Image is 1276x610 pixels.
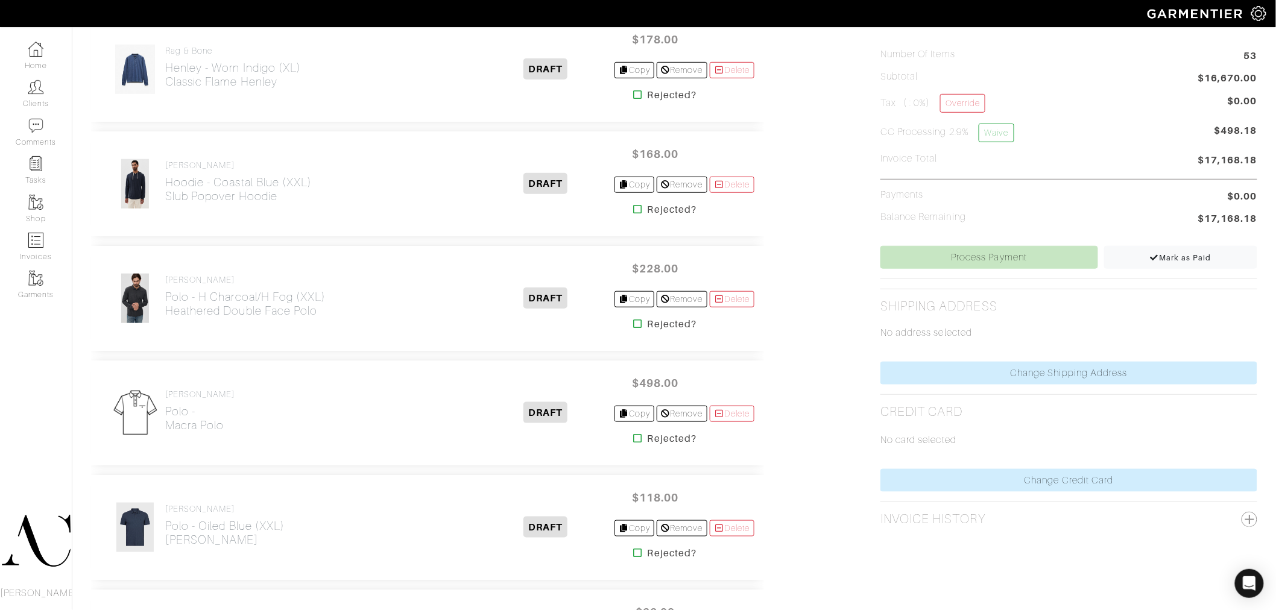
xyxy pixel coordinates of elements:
[619,256,692,281] span: $228.00
[165,46,301,56] h4: rag & bone
[28,195,43,210] img: garments-icon-b7da505a4dc4fd61783c78ac3ca0ef83fa9d6f193b1c9dc38574b1d14d53ca28.png
[710,406,754,422] a: Delete
[28,80,43,95] img: clients-icon-6bae9207a08558b7cb47a8932f037763ab4055f8c8b6bfacd5dc20c3e0201464.png
[165,160,312,203] a: [PERSON_NAME] Hoodie - Coastal Blue (XXL)Slub Popover Hoodie
[1214,124,1257,147] span: $498.18
[1198,71,1258,87] span: $16,670.00
[710,291,754,307] a: Delete
[648,203,696,217] strong: Rejected?
[614,520,655,536] a: Copy
[121,273,150,324] img: xxeMaAvbJRQWvtt2FKgE48Jy
[165,389,235,432] a: [PERSON_NAME] Polo -Macra Polo
[523,288,567,309] span: DRAFT
[648,546,696,561] strong: Rejected?
[165,175,312,203] h2: Hoodie - Coastal Blue (XXL) Slub Popover Hoodie
[614,406,655,422] a: Copy
[614,291,655,307] a: Copy
[880,362,1257,385] a: Change Shipping Address
[710,177,754,193] a: Delete
[165,275,326,318] a: [PERSON_NAME] Polo - H Charcoal/H Fog (XXL)Heathered Double Face Polo
[1104,246,1257,269] a: Mark as Paid
[165,160,312,171] h4: [PERSON_NAME]
[28,233,43,248] img: orders-icon-0abe47150d42831381b5fb84f609e132dff9fe21cb692f30cb5eec754e2cba89.png
[880,433,1257,447] p: No card selected
[880,325,1257,340] p: No address selected
[710,62,754,78] a: Delete
[523,517,567,538] span: DRAFT
[1228,189,1257,204] span: $0.00
[614,62,655,78] a: Copy
[165,504,285,514] h4: [PERSON_NAME]
[880,299,997,314] h2: Shipping Address
[648,317,696,332] strong: Rejected?
[614,177,655,193] a: Copy
[880,153,938,165] h5: Invoice Total
[880,189,923,201] h5: Payments
[28,118,43,133] img: comment-icon-a0a6a9ef722e966f86d9cbdc48e553b5cf19dbc54f86b18d962a5391bc8f6eb6.png
[115,44,156,95] img: 5Lp5C64EqMvyFJbut9FoAj4H
[619,27,692,52] span: $178.00
[165,275,326,285] h4: [PERSON_NAME]
[1235,569,1264,598] div: Open Intercom Messenger
[880,469,1257,492] a: Change Credit Card
[28,42,43,57] img: dashboard-icon-dbcd8f5a0b271acd01030246c82b418ddd0df26cd7fceb0bd07c9910d44c42f6.png
[657,62,707,78] a: Remove
[710,520,754,536] a: Delete
[1198,153,1258,169] span: $17,168.18
[880,94,985,113] h5: Tax ( : 0%)
[523,173,567,194] span: DRAFT
[657,406,707,422] a: Remove
[165,61,301,89] h2: Henley - Worn Indigo (XL) Classic Flame Henley
[619,370,692,396] span: $498.00
[657,291,707,307] a: Remove
[657,520,707,536] a: Remove
[619,141,692,167] span: $168.00
[648,88,696,102] strong: Rejected?
[1142,3,1251,24] img: garmentier-logo-header-white-b43fb05a5012e4ada735d5af1a66efaba907eab6374d6393d1fbf88cb4ef424d.png
[880,512,985,527] h2: Invoice History
[28,156,43,171] img: reminder-icon-8004d30b9f0a5d33ae49ab947aed9ed385cf756f9e5892f1edd6e32f2345188e.png
[657,177,707,193] a: Remove
[1251,6,1266,21] img: gear-icon-white-bd11855cb880d31180b6d7d6211b90ccbf57a29d726f0c71d8c61bd08dd39cc2.png
[880,71,918,83] h5: Subtotal
[1228,94,1257,108] span: $0.00
[979,124,1014,142] a: Waive
[110,388,160,438] img: Mens_Polo-4fe5a7ec04c8e2b3016d26276c451d07c02dff0c37b8a18b6c1eff9c343cd94e.png
[880,124,1014,142] h5: CC Processing 2.9%
[165,46,301,89] a: rag & bone Henley - Worn Indigo (XL)Classic Flame Henley
[880,212,966,223] h5: Balance Remaining
[116,502,154,553] img: 8rpU9FzmejQjWiVWGpGhQZAb
[165,404,235,432] h2: Polo - Macra Polo
[523,402,567,423] span: DRAFT
[121,159,150,209] img: LDMuNE4ARgGycdrJnYL72EoL
[165,504,285,547] a: [PERSON_NAME] Polo - Oiled Blue (XXL)[PERSON_NAME]
[880,246,1098,269] a: Process Payment
[1198,212,1258,228] span: $17,168.18
[880,49,955,60] h5: Number of Items
[165,519,285,547] h2: Polo - Oiled Blue (XXL) [PERSON_NAME]
[1244,49,1257,65] span: 53
[1149,253,1211,262] span: Mark as Paid
[880,404,963,420] h2: Credit Card
[165,290,326,318] h2: Polo - H Charcoal/H Fog (XXL) Heathered Double Face Polo
[28,271,43,286] img: garments-icon-b7da505a4dc4fd61783c78ac3ca0ef83fa9d6f193b1c9dc38574b1d14d53ca28.png
[523,58,567,80] span: DRAFT
[940,94,985,113] a: Override
[165,389,235,400] h4: [PERSON_NAME]
[648,432,696,446] strong: Rejected?
[619,485,692,511] span: $118.00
